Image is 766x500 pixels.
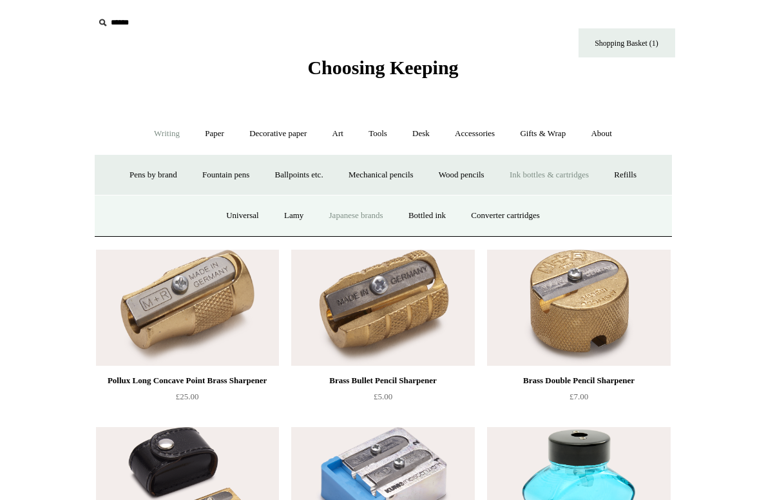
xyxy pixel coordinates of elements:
[602,158,648,192] a: Refills
[215,199,271,233] a: Universal
[318,199,395,233] a: Japanese brands
[337,158,425,192] a: Mechanical pencils
[273,199,315,233] a: Lamy
[191,158,261,192] a: Fountain pens
[96,250,279,366] img: Pollux Long Concave Point Brass Sharpener
[291,250,474,366] img: Brass Bullet Pencil Sharpener
[96,250,279,366] a: Pollux Long Concave Point Brass Sharpener Pollux Long Concave Point Brass Sharpener
[193,117,236,151] a: Paper
[291,373,474,426] a: Brass Bullet Pencil Sharpener £5.00
[459,199,551,233] a: Converter cartridges
[374,392,392,401] span: £5.00
[294,373,471,388] div: Brass Bullet Pencil Sharpener
[397,199,457,233] a: Bottled ink
[118,158,189,192] a: Pens by brand
[487,250,670,366] a: Brass Double Pencil Sharpener Brass Double Pencil Sharpener
[263,158,335,192] a: Ballpoints etc.
[142,117,191,151] a: Writing
[99,373,276,388] div: Pollux Long Concave Point Brass Sharpener
[238,117,318,151] a: Decorative paper
[498,158,600,192] a: Ink bottles & cartridges
[96,373,279,426] a: Pollux Long Concave Point Brass Sharpener £25.00
[307,67,458,76] a: Choosing Keeping
[176,392,199,401] span: £25.00
[443,117,506,151] a: Accessories
[307,57,458,78] span: Choosing Keeping
[570,392,588,401] span: £7.00
[579,117,624,151] a: About
[508,117,577,151] a: Gifts & Wrap
[401,117,441,151] a: Desk
[487,250,670,366] img: Brass Double Pencil Sharpener
[487,373,670,426] a: Brass Double Pencil Sharpener £7.00
[321,117,355,151] a: Art
[427,158,496,192] a: Wood pencils
[579,28,675,57] a: Shopping Basket (1)
[291,250,474,366] a: Brass Bullet Pencil Sharpener Brass Bullet Pencil Sharpener
[490,373,667,388] div: Brass Double Pencil Sharpener
[357,117,399,151] a: Tools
